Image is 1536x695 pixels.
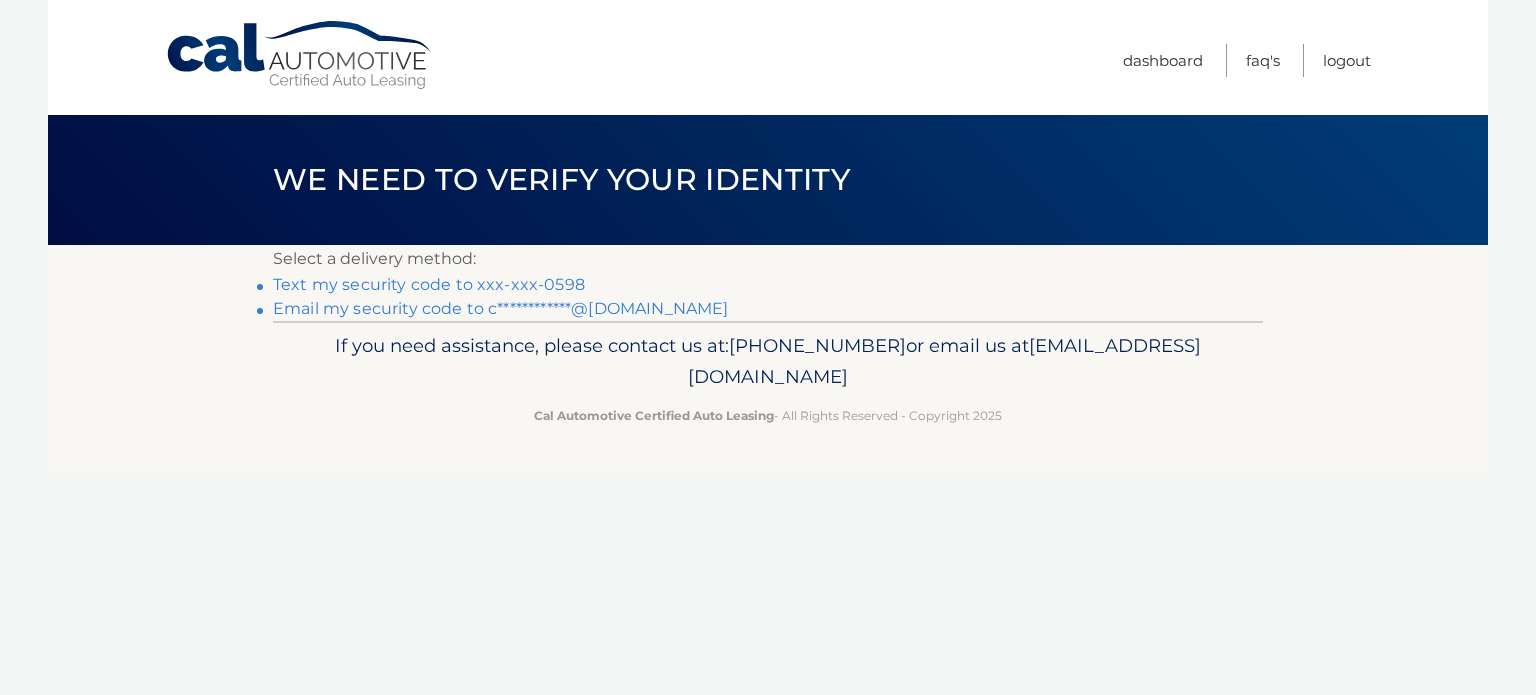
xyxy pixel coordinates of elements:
a: FAQ's [1246,44,1280,77]
span: We need to verify your identity [273,161,850,198]
span: [PHONE_NUMBER] [729,334,906,357]
a: Dashboard [1123,44,1203,77]
p: - All Rights Reserved - Copyright 2025 [286,405,1250,426]
a: Cal Automotive [165,20,435,91]
strong: Cal Automotive Certified Auto Leasing [534,408,774,423]
a: Logout [1323,44,1371,77]
a: Text my security code to xxx-xxx-0598 [273,275,585,294]
p: If you need assistance, please contact us at: or email us at [286,330,1250,394]
p: Select a delivery method: [273,245,1263,273]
